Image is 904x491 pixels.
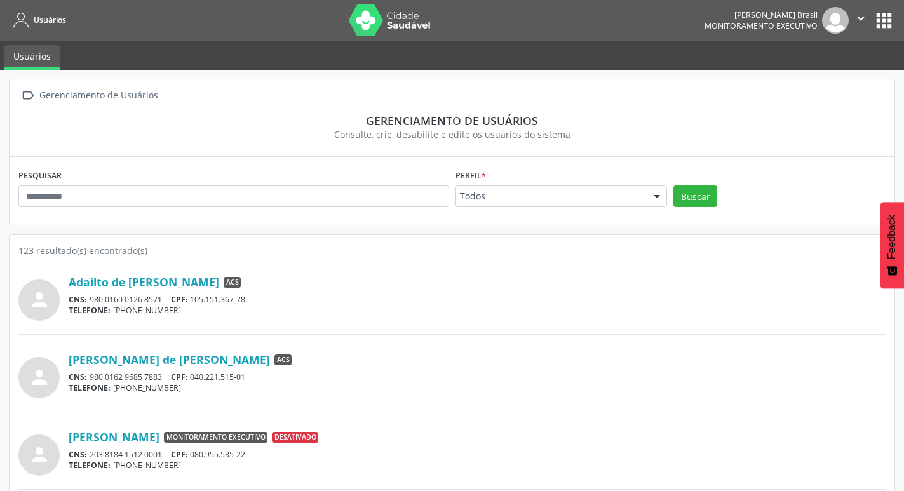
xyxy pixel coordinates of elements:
span: Monitoramento Executivo [164,432,267,443]
span: CPF: [171,449,188,460]
a: Adailto de [PERSON_NAME] [69,275,219,289]
i:  [18,86,37,105]
div: 980 0160 0126 8571 105.151.367-78 [69,294,886,305]
div: Gerenciamento de usuários [27,114,877,128]
div: Gerenciamento de Usuários [37,86,160,105]
i:  [854,11,868,25]
span: Usuários [34,15,66,25]
a: [PERSON_NAME] de [PERSON_NAME] [69,353,270,367]
button: Feedback - Mostrar pesquisa [880,202,904,288]
a: [PERSON_NAME] [69,430,159,444]
span: Monitoramento Executivo [705,20,818,31]
a: Usuários [9,10,66,30]
i: person [28,366,51,389]
span: CNS: [69,449,87,460]
span: Desativado [272,432,318,443]
i: person [28,288,51,311]
button: apps [873,10,895,32]
div: 203 8184 1512 0001 080.955.535-22 [69,449,886,460]
span: CNS: [69,294,87,305]
span: ACS [224,277,241,288]
label: PESQUISAR [18,166,62,185]
div: [PERSON_NAME] Brasil [705,10,818,20]
span: TELEFONE: [69,382,111,393]
span: Feedback [886,215,898,259]
div: 980 0162 9685 7883 040.221.515-01 [69,372,886,382]
div: [PHONE_NUMBER] [69,382,886,393]
span: TELEFONE: [69,305,111,316]
span: CNS: [69,372,87,382]
a: Usuários [4,45,60,70]
button: Buscar [673,185,717,207]
span: CPF: [171,372,188,382]
div: Consulte, crie, desabilite e edite os usuários do sistema [27,128,877,141]
span: CPF: [171,294,188,305]
div: [PHONE_NUMBER] [69,460,886,471]
a:  Gerenciamento de Usuários [18,86,160,105]
img: img [822,7,849,34]
label: Perfil [455,166,486,185]
div: 123 resultado(s) encontrado(s) [18,244,886,257]
span: Todos [460,190,642,203]
div: [PHONE_NUMBER] [69,305,886,316]
span: TELEFONE: [69,460,111,471]
span: ACS [274,354,292,366]
button:  [849,7,873,34]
